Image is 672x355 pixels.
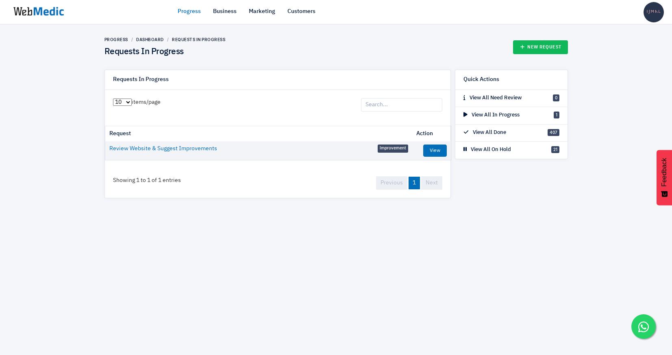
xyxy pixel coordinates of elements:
span: 407 [548,129,559,136]
select: items/page [113,99,132,106]
p: View All Need Review [463,94,522,102]
a: 1 [409,177,420,189]
p: View All Done [463,129,506,137]
label: items/page [113,98,161,107]
a: New Request [513,40,568,54]
a: Review Website & Suggest Improvements [109,145,217,153]
a: Requests In Progress [172,37,225,42]
a: Marketing [249,7,275,16]
span: 1 [554,112,559,118]
span: 21 [551,146,559,153]
a: Next [421,176,442,190]
a: View [423,145,447,157]
input: Search... [361,98,442,112]
a: Dashboard [136,37,164,42]
a: Progress [178,7,201,16]
p: View All In Progress [463,111,520,119]
span: Improvement [378,145,408,153]
a: Progress [104,37,128,42]
nav: breadcrumb [104,37,226,43]
p: View All On Hold [463,146,511,154]
th: Action [412,126,451,141]
span: 0 [553,94,559,101]
h6: Requests In Progress [113,76,169,83]
button: Feedback - Show survey [657,150,672,205]
a: Customers [287,7,315,16]
a: Previous [376,176,407,190]
a: Business [213,7,237,16]
span: Feedback [661,158,668,186]
th: Request [105,126,413,141]
h4: Requests In Progress [104,47,226,57]
h6: Quick Actions [463,76,499,83]
div: Showing 1 to 1 of 1 entries [105,168,189,193]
